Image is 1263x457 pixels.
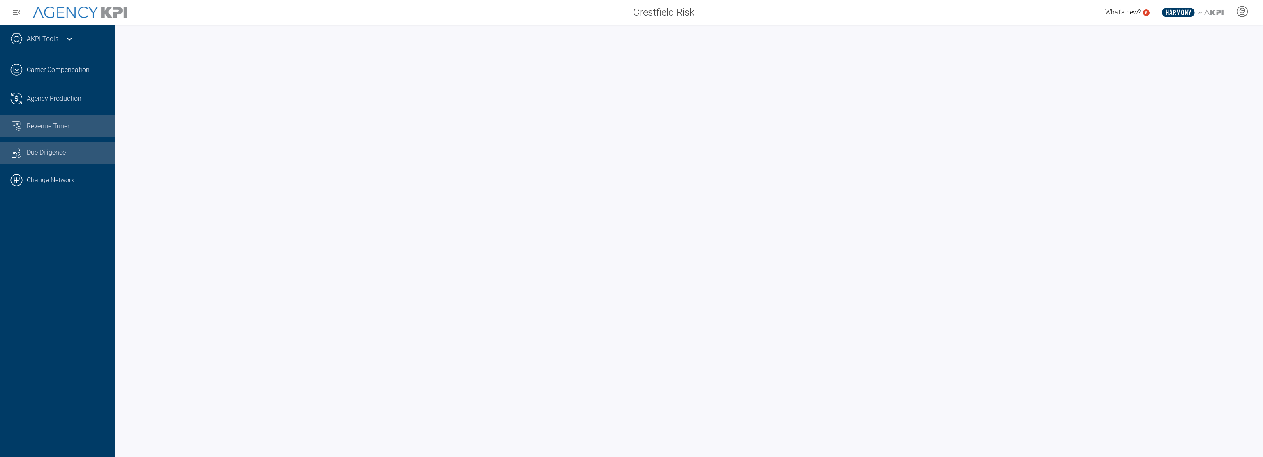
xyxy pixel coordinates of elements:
span: Due Diligence [27,148,66,158]
a: 5 [1143,9,1150,16]
span: What's new? [1105,8,1141,16]
span: Crestfield Risk [633,5,694,20]
span: Revenue Tuner [27,121,69,131]
span: Agency Production [27,94,81,104]
text: 5 [1145,10,1147,15]
a: AKPI Tools [27,34,58,44]
img: AgencyKPI [33,7,127,19]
